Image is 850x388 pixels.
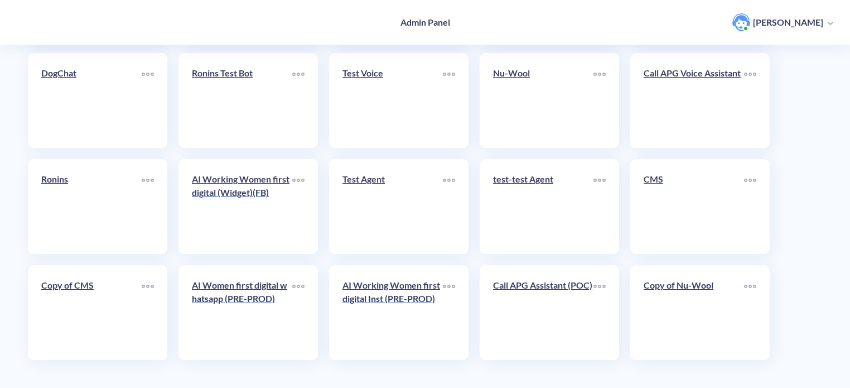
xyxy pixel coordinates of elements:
[41,279,142,292] p: Copy of CMS
[493,279,593,347] a: Call APG Assistant (POC)
[644,173,744,186] p: CMS
[192,173,292,241] a: AI Working Women first digital (Widget)(FB)
[192,66,292,135] a: Ronins Test Bot
[493,66,593,135] a: Nu-Wool
[727,12,839,32] button: user photo[PERSON_NAME]
[342,173,443,241] a: Test Agent
[342,66,443,80] p: Test Voice
[753,16,823,28] p: [PERSON_NAME]
[41,173,142,186] p: Ronins
[400,17,450,27] h4: Admin Panel
[41,279,142,347] a: Copy of CMS
[732,13,750,31] img: user photo
[342,66,443,135] a: Test Voice
[192,279,292,305] p: AI Women first digital whatsapp (PRE-PROD)
[493,66,593,80] p: Nu-Wool
[192,66,292,80] p: Ronins Test Bot
[644,173,744,241] a: CMS
[493,173,593,241] a: test-test Agent
[41,173,142,241] a: Ronins
[493,279,593,292] p: Call APG Assistant (POC)
[644,66,744,80] p: Call APG Voice Assistant
[192,173,292,199] p: AI Working Women first digital (Widget)(FB)
[644,66,744,135] a: Call APG Voice Assistant
[644,279,744,292] p: Copy of Nu-Wool
[342,173,443,186] p: Test Agent
[342,279,443,347] a: AI Working Women first digital Inst (PRE-PROD)
[41,66,142,80] p: DogChat
[342,279,443,305] p: AI Working Women first digital Inst (PRE-PROD)
[493,173,593,186] p: test-test Agent
[41,66,142,135] a: DogChat
[644,279,744,347] a: Copy of Nu-Wool
[192,279,292,347] a: AI Women first digital whatsapp (PRE-PROD)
